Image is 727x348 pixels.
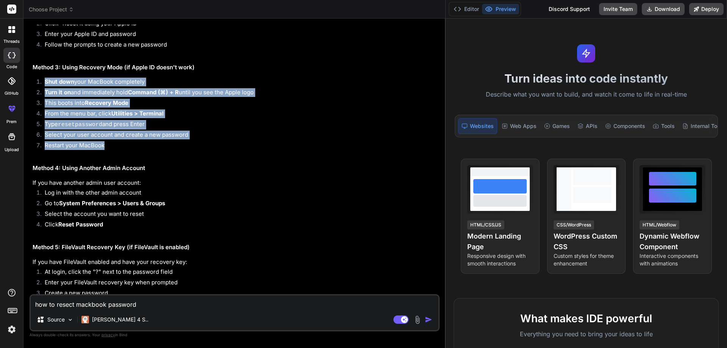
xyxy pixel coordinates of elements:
h2: Method 4: Using Another Admin Account [33,164,438,173]
div: Web Apps [499,118,540,134]
img: icon [425,316,432,323]
p: If you have FileVault enabled and have your recovery key: [33,258,438,267]
li: Click [39,220,438,231]
h1: Turn ideas into code instantly [450,72,722,85]
p: If you have another admin user account: [33,179,438,187]
li: Follow the prompts to create a new password [39,41,438,51]
p: Source [47,316,65,323]
li: Type and press Enter [39,120,438,131]
div: CSS/WordPress [554,220,594,229]
button: Invite Team [599,3,637,15]
h2: What makes IDE powerful [466,311,706,326]
img: Claude 4 Sonnet [81,316,89,323]
div: Discord Support [544,3,594,15]
p: Custom styles for theme enhancement [554,252,619,267]
label: GitHub [5,90,19,97]
p: Everything you need to bring your ideas to life [466,329,706,339]
strong: Command (⌘) + R [128,89,179,96]
div: APIs [574,118,601,134]
li: Go to [39,199,438,210]
h4: Modern Landing Page [467,231,533,252]
h4: WordPress Custom CSS [554,231,619,252]
div: Components [602,118,648,134]
li: Create a new password [39,289,438,300]
p: [PERSON_NAME] 4 S.. [92,316,148,323]
p: Describe what you want to build, and watch it come to life in real-time [450,90,722,100]
li: Select your user account and create a new password [39,131,438,141]
img: attachment [413,315,422,324]
strong: Reset Password [58,221,103,228]
p: Interactive components with animations [640,252,705,267]
strong: Shut down [45,78,74,85]
img: settings [5,323,18,336]
li: Enter your Apple ID and password [39,30,438,41]
p: Always double-check its answers. Your in Bind [30,331,440,339]
label: threads [3,38,20,45]
h2: Method 3: Using Recovery Mode (if Apple ID doesn't work) [33,63,438,72]
code: resetpassword [58,122,102,128]
li: Log in with the other admin account [39,189,438,199]
button: Download [642,3,685,15]
li: and immediately hold until you see the Apple logo [39,88,438,99]
span: privacy [101,332,115,337]
h4: Dynamic Webflow Component [640,231,705,252]
li: Restart your MacBook [39,141,438,152]
h2: Method 5: FileVault Recovery Key (if FileVault is enabled) [33,243,438,252]
p: Responsive design with smooth interactions [467,252,533,267]
li: Click "Reset it using your Apple ID" [39,19,438,30]
label: prem [6,119,17,125]
li: From the menu bar, click [39,109,438,120]
li: At login, click the "?" next to the password field [39,268,438,278]
img: Pick Models [67,317,73,323]
label: Upload [5,147,19,153]
span: Choose Project [29,6,74,13]
strong: System Preferences > Users & Groups [59,200,165,207]
label: code [6,64,17,70]
div: Tools [650,118,678,134]
div: Websites [458,118,497,134]
li: your MacBook completely [39,78,438,88]
div: HTML/CSS/JS [467,220,504,229]
div: HTML/Webflow [640,220,679,229]
li: This boots into [39,99,438,109]
li: Enter your FileVault recovery key when prompted [39,278,438,289]
button: Preview [482,4,519,14]
div: Games [541,118,573,134]
button: Deploy [689,3,724,15]
strong: Turn it on [45,89,71,96]
button: Editor [451,4,482,14]
li: Select the account you want to reset [39,210,438,220]
strong: Recovery Mode [85,99,128,106]
strong: Utilities > Terminal [111,110,164,117]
